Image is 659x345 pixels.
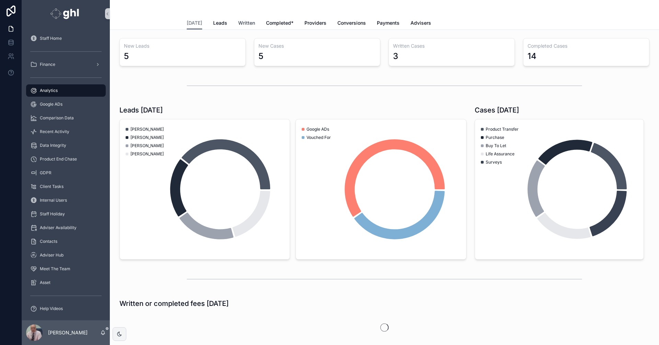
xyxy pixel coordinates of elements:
a: Internal Users [26,194,106,206]
span: Finance [40,62,55,67]
a: Adviser Availability [26,222,106,234]
span: [DATE] [187,20,202,26]
span: [PERSON_NAME] [130,127,164,132]
a: Providers [304,17,326,31]
span: Internal Users [40,198,67,203]
a: Client Tasks [26,180,106,193]
div: 5 [258,51,263,62]
a: Written [238,17,255,31]
span: Adviser Hub [40,252,63,258]
a: Leads [213,17,227,31]
span: Vouched For [307,135,331,140]
div: chart [300,123,462,255]
span: [PERSON_NAME] [130,135,164,140]
a: Completed* [266,17,293,31]
span: Leads [213,20,227,26]
span: Life Assurance [486,151,515,157]
a: Asset [26,276,106,289]
h1: Leads [DATE] [119,105,163,115]
h1: Written or completed fees [DATE] [119,299,229,308]
div: 14 [528,51,536,62]
a: Recent Activity [26,126,106,138]
span: Client Tasks [40,184,63,189]
span: Help Videos [40,306,63,311]
a: Advisers [411,17,431,31]
span: Surveys [486,159,502,165]
span: Data Integrity [40,143,66,148]
a: [DATE] [187,17,202,30]
a: Data Integrity [26,139,106,152]
span: Conversions [337,20,366,26]
a: Staff Home [26,32,106,45]
div: chart [479,123,639,255]
span: Asset [40,280,50,285]
a: GDPR [26,167,106,179]
span: Advisers [411,20,431,26]
span: Contacts [40,239,57,244]
h3: Written Cases [393,43,510,49]
div: scrollable content [22,27,110,320]
span: GDPR [40,170,51,176]
a: Meet The Team [26,263,106,275]
a: Analytics [26,84,106,97]
a: Product End Chase [26,153,106,165]
a: Help Videos [26,302,106,315]
span: Staff Holiday [40,211,65,217]
span: Analytics [40,88,58,93]
span: Written [238,20,255,26]
a: Comparison Data [26,112,106,124]
span: Recent Activity [40,129,69,134]
span: Staff Home [40,36,62,41]
span: Google ADs [40,102,62,107]
img: App logo [50,8,81,19]
h3: Completed Cases [528,43,645,49]
div: 5 [124,51,129,62]
a: Payments [377,17,400,31]
a: Finance [26,58,106,71]
h1: Cases [DATE] [475,105,519,115]
span: Meet The Team [40,266,70,272]
span: Adviser Availability [40,225,77,230]
h3: New Cases [258,43,376,49]
span: [PERSON_NAME] [130,151,164,157]
div: 3 [393,51,398,62]
a: Staff Holiday [26,208,106,220]
span: Payments [377,20,400,26]
span: [PERSON_NAME] [130,143,164,148]
a: Contacts [26,235,106,248]
span: Product End Chase [40,156,77,162]
span: Completed* [266,20,293,26]
div: chart [124,123,286,255]
span: Google ADs [307,127,329,132]
span: Product Transfer [486,127,519,132]
a: Adviser Hub [26,249,106,261]
a: Google ADs [26,98,106,110]
span: Purchase [486,135,504,140]
p: [PERSON_NAME] [48,329,88,336]
h3: New Leads [124,43,241,49]
a: Conversions [337,17,366,31]
span: Buy To Let [486,143,506,148]
span: Comparison Data [40,115,74,121]
span: Providers [304,20,326,26]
